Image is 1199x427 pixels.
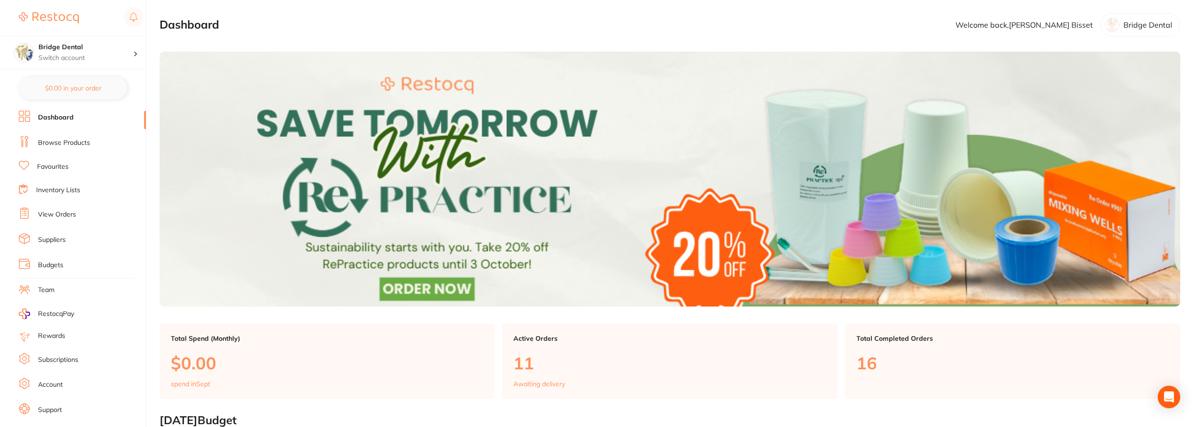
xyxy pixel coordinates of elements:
[19,7,79,29] a: Restocq Logo
[513,353,826,373] p: 11
[36,186,80,195] a: Inventory Lists
[955,21,1093,29] p: Welcome back, [PERSON_NAME] Bisset
[160,52,1180,307] img: Dashboard
[513,335,826,342] p: Active Orders
[845,323,1180,399] a: Total Completed Orders16
[1123,21,1172,29] p: Bridge Dental
[37,162,69,172] a: Favourites
[38,113,74,122] a: Dashboard
[19,12,79,23] img: Restocq Logo
[38,355,78,365] a: Subscriptions
[38,309,74,319] span: RestocqPay
[171,335,483,342] p: Total Spend (Monthly)
[19,308,74,319] a: RestocqPay
[38,331,65,341] a: Rewards
[502,323,837,399] a: Active Orders11Awaiting delivery
[38,53,133,63] p: Switch account
[38,138,90,148] a: Browse Products
[160,414,1180,427] h2: [DATE] Budget
[38,380,63,390] a: Account
[856,335,1169,342] p: Total Completed Orders
[171,353,483,373] p: $0.00
[513,380,565,388] p: Awaiting delivery
[38,43,133,52] h4: Bridge Dental
[38,210,76,219] a: View Orders
[38,235,66,245] a: Suppliers
[19,308,30,319] img: RestocqPay
[15,43,33,62] img: Bridge Dental
[38,405,62,415] a: Support
[19,77,127,99] button: $0.00 in your order
[160,323,495,399] a: Total Spend (Monthly)$0.00spend inSept
[171,380,210,388] p: spend in Sept
[160,18,219,31] h2: Dashboard
[38,261,63,270] a: Budgets
[856,353,1169,373] p: 16
[38,285,54,295] a: Team
[1158,386,1180,408] div: Open Intercom Messenger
